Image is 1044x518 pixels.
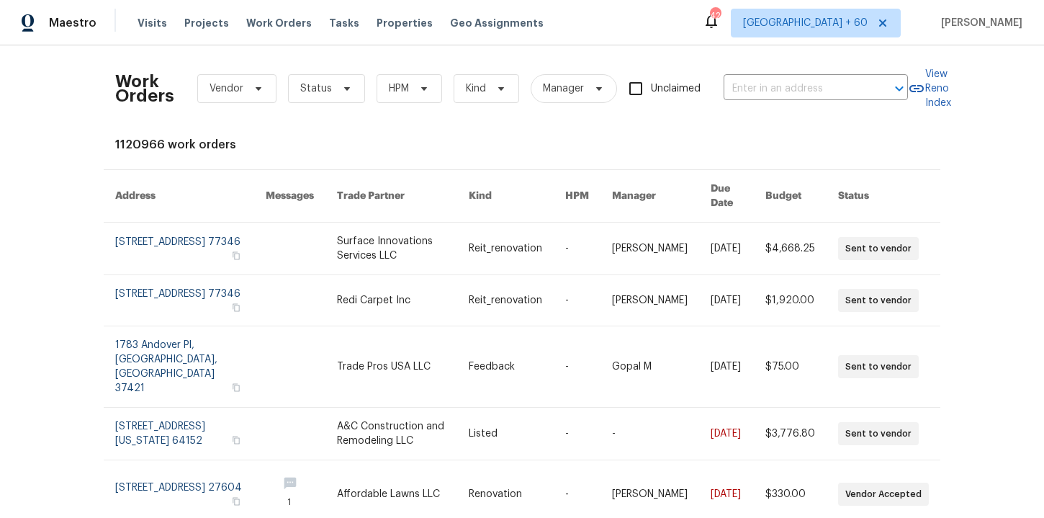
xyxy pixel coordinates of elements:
td: Surface Innovations Services LLC [325,223,457,275]
th: Kind [457,170,554,223]
button: Copy Address [230,434,243,447]
h2: Work Orders [115,74,174,103]
span: Maestro [49,16,96,30]
td: - [554,408,600,460]
th: HPM [554,170,600,223]
button: Copy Address [230,381,243,394]
span: Visits [138,16,167,30]
span: Status [300,81,332,96]
td: [PERSON_NAME] [600,223,699,275]
td: - [554,275,600,326]
span: Properties [377,16,433,30]
span: [PERSON_NAME] [935,16,1022,30]
span: Geo Assignments [450,16,544,30]
th: Due Date [699,170,754,223]
span: Work Orders [246,16,312,30]
td: - [554,223,600,275]
th: Messages [254,170,325,223]
span: Tasks [329,18,359,28]
td: Trade Pros USA LLC [325,326,457,408]
td: Gopal M [600,326,699,408]
td: [PERSON_NAME] [600,275,699,326]
span: Manager [543,81,584,96]
th: Address [104,170,254,223]
span: Projects [184,16,229,30]
td: - [600,408,699,460]
a: View Reno Index [908,67,951,110]
span: HPM [389,81,409,96]
button: Copy Address [230,495,243,508]
td: A&C Construction and Remodeling LLC [325,408,457,460]
td: Reit_renovation [457,275,554,326]
td: Reit_renovation [457,223,554,275]
span: Vendor [210,81,243,96]
th: Manager [600,170,699,223]
span: [GEOGRAPHIC_DATA] + 60 [743,16,868,30]
td: - [554,326,600,408]
th: Status [827,170,940,223]
input: Enter in an address [724,78,868,100]
button: Open [889,79,909,99]
td: Listed [457,408,554,460]
th: Trade Partner [325,170,457,223]
button: Copy Address [230,301,243,314]
td: Redi Carpet Inc [325,275,457,326]
span: Unclaimed [651,81,701,97]
span: Kind [466,81,486,96]
button: Copy Address [230,249,243,262]
div: 426 [710,9,720,23]
div: 1120966 work orders [115,138,929,152]
th: Budget [754,170,827,223]
td: Feedback [457,326,554,408]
